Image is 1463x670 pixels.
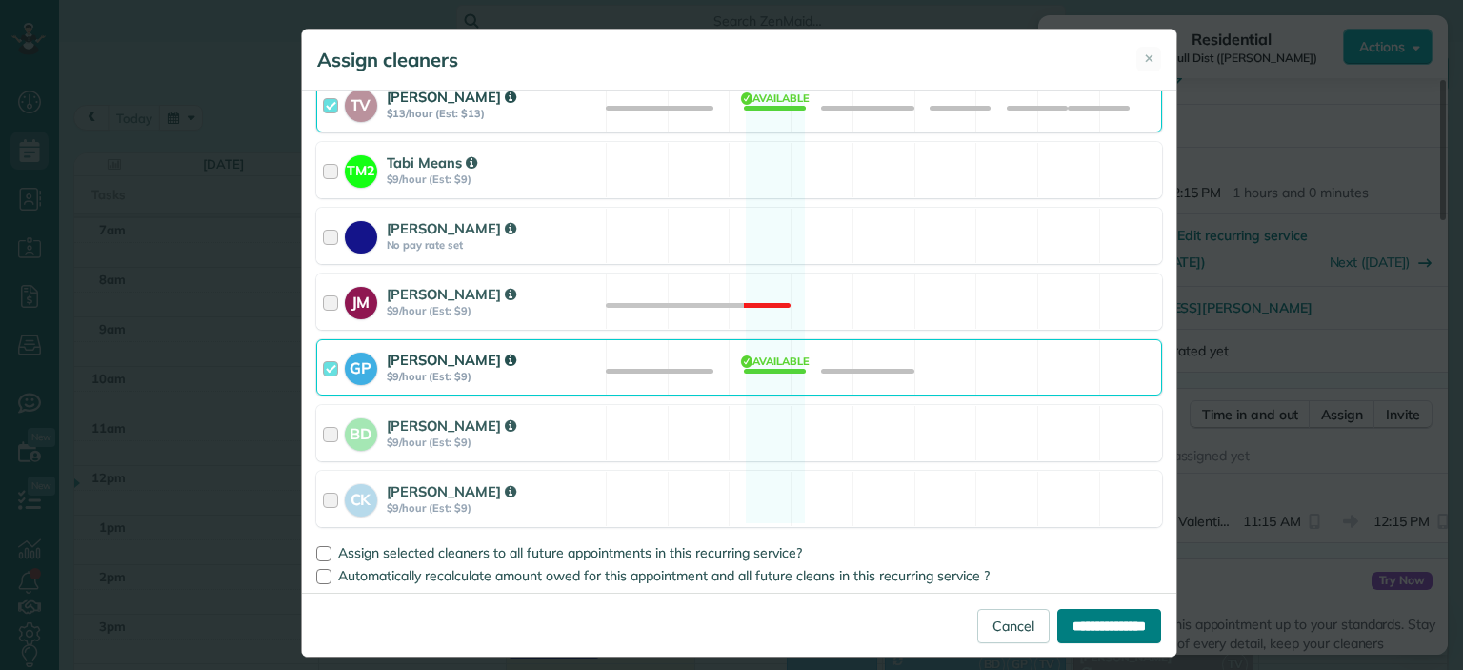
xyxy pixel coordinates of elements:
[977,609,1050,643] a: Cancel
[387,482,516,500] strong: [PERSON_NAME]
[345,287,377,314] strong: JM
[387,351,516,369] strong: [PERSON_NAME]
[345,155,377,181] strong: TM2
[387,173,600,186] strong: $9/hour (Est: $9)
[338,567,990,584] span: Automatically recalculate amount owed for this appointment and all future cleans in this recurrin...
[345,353,377,379] strong: GP
[345,484,377,511] strong: CK
[387,153,478,172] strong: Tabi Means
[317,47,458,73] h5: Assign cleaners
[387,238,600,252] strong: No pay rate set
[345,90,377,116] strong: TV
[387,285,516,303] strong: [PERSON_NAME]
[387,107,600,120] strong: $13/hour (Est: $13)
[387,304,600,317] strong: $9/hour (Est: $9)
[387,436,600,449] strong: $9/hour (Est: $9)
[387,370,600,383] strong: $9/hour (Est: $9)
[338,544,802,561] span: Assign selected cleaners to all future appointments in this recurring service?
[387,416,516,435] strong: [PERSON_NAME]
[387,501,600,515] strong: $9/hour (Est: $9)
[387,219,516,237] strong: [PERSON_NAME]
[345,418,377,445] strong: BD
[1144,50,1154,68] span: ✕
[387,88,516,106] strong: [PERSON_NAME]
